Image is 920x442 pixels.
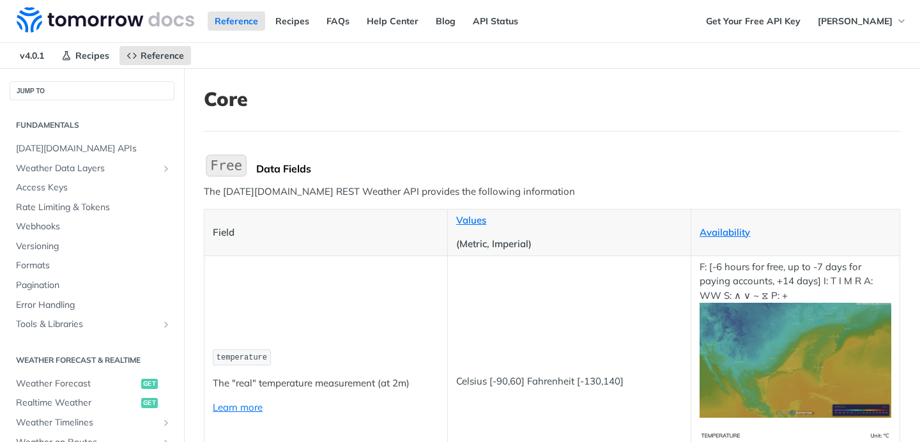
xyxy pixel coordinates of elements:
[10,81,174,100] button: JUMP TO
[213,349,271,365] code: temperature
[213,376,439,391] p: The "real" temperature measurement (at 2m)
[818,15,893,27] span: [PERSON_NAME]
[10,315,174,334] a: Tools & LibrariesShow subpages for Tools & Libraries
[466,11,525,31] a: API Status
[700,226,750,238] a: Availability
[10,159,174,178] a: Weather Data LayersShow subpages for Weather Data Layers
[10,296,174,315] a: Error Handling
[10,178,174,197] a: Access Keys
[16,162,158,175] span: Weather Data Layers
[456,237,682,252] p: (Metric, Imperial)
[16,318,158,331] span: Tools & Libraries
[17,7,194,33] img: Tomorrow.io Weather API Docs
[119,46,191,65] a: Reference
[429,11,463,31] a: Blog
[10,139,174,158] a: [DATE][DOMAIN_NAME] APIs
[10,413,174,432] a: Weather TimelinesShow subpages for Weather Timelines
[16,377,138,390] span: Weather Forecast
[10,393,174,413] a: Realtime Weatherget
[208,11,265,31] a: Reference
[141,379,158,389] span: get
[456,214,486,226] a: Values
[10,256,174,275] a: Formats
[699,11,808,31] a: Get Your Free API Key
[10,217,174,236] a: Webhooks
[319,11,356,31] a: FAQs
[213,401,263,413] a: Learn more
[13,46,51,65] span: v4.0.1
[10,354,174,366] h2: Weather Forecast & realtime
[16,397,138,409] span: Realtime Weather
[10,119,174,131] h2: Fundamentals
[54,46,116,65] a: Recipes
[16,201,171,214] span: Rate Limiting & Tokens
[360,11,425,31] a: Help Center
[268,11,316,31] a: Recipes
[161,164,171,174] button: Show subpages for Weather Data Layers
[700,353,891,365] span: Expand image
[16,220,171,233] span: Webhooks
[10,374,174,393] a: Weather Forecastget
[10,198,174,217] a: Rate Limiting & Tokens
[811,11,914,31] button: [PERSON_NAME]
[141,398,158,408] span: get
[16,259,171,272] span: Formats
[141,50,184,61] span: Reference
[161,418,171,428] button: Show subpages for Weather Timelines
[256,162,900,175] div: Data Fields
[16,279,171,292] span: Pagination
[16,181,171,194] span: Access Keys
[16,299,171,312] span: Error Handling
[161,319,171,330] button: Show subpages for Tools & Libraries
[700,260,891,418] p: F: [-6 hours for free, up to -7 days for paying accounts, +14 days] I: T I M R A: WW S: ∧ ∨ ~ ⧖ P: +
[204,185,900,199] p: The [DATE][DOMAIN_NAME] REST Weather API provides the following information
[16,240,171,253] span: Versioning
[16,142,171,155] span: [DATE][DOMAIN_NAME] APIs
[75,50,109,61] span: Recipes
[10,276,174,295] a: Pagination
[16,416,158,429] span: Weather Timelines
[10,237,174,256] a: Versioning
[204,88,900,111] h1: Core
[213,225,439,240] p: Field
[456,374,682,389] p: Celsius [-90,60] Fahrenheit [-130,140]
